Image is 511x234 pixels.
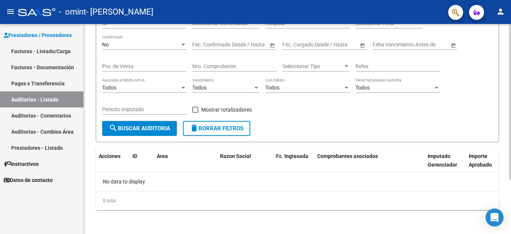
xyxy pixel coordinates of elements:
[96,172,499,191] div: No data to display
[4,31,72,39] span: Prestadores / Proveedores
[282,42,306,48] input: Start date
[312,42,349,48] input: End date
[276,153,308,159] span: Fc. Ingresada
[102,42,109,48] span: No
[102,121,177,136] button: Buscar Auditoria
[132,153,137,159] span: ID
[466,148,507,181] datatable-header-cell: Importe Aprobado
[314,148,425,181] datatable-header-cell: Comprobantes asociados
[220,153,251,159] span: Razon Social
[358,41,366,49] button: Open calendar
[355,85,370,91] span: Todos
[449,41,457,49] button: Open calendar
[109,124,118,133] mat-icon: search
[425,148,466,181] datatable-header-cell: Imputado Gerenciador
[192,42,215,48] input: Start date
[268,41,276,49] button: Open calendar
[273,148,314,181] datatable-header-cell: Fc. Ingresada
[201,105,252,114] span: Mostrar totalizadores
[217,148,273,181] datatable-header-cell: Razon Social
[129,148,154,181] datatable-header-cell: ID
[102,85,116,91] span: Todos
[109,125,170,132] span: Buscar Auditoria
[222,42,258,48] input: End date
[496,7,505,16] mat-icon: person
[99,153,120,159] span: Acciones
[192,85,206,91] span: Todos
[317,153,378,159] span: Comprobantes asociados
[428,153,457,168] span: Imputado Gerenciador
[4,176,53,184] span: Datos de contacto
[96,148,129,181] datatable-header-cell: Acciones
[190,124,199,133] mat-icon: delete
[190,125,244,132] span: Borrar Filtros
[154,148,206,181] datatable-header-cell: Area
[59,4,86,20] span: - omint
[183,121,250,136] button: Borrar Filtros
[157,153,168,159] span: Area
[96,191,499,210] div: 0 total
[486,209,504,227] div: Open Intercom Messenger
[469,153,492,168] span: Importe Aprobado
[6,7,15,16] mat-icon: menu
[265,85,279,91] span: Todos
[86,4,153,20] span: - [PERSON_NAME]
[4,160,39,168] span: Instructivos
[282,63,343,70] span: Seleccionar Tipo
